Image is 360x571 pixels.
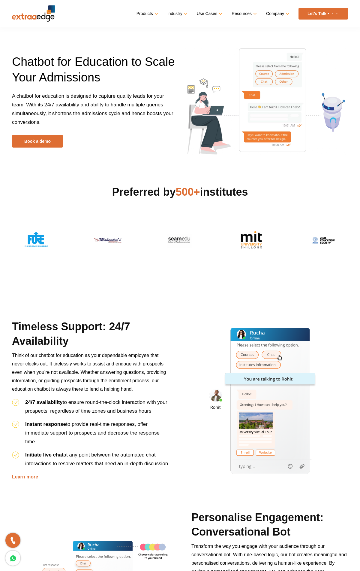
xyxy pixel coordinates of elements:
[197,9,221,18] a: Use Cases
[25,421,66,427] b: Instant response
[232,9,256,18] a: Resources
[266,9,288,18] a: Company
[12,135,63,148] a: Book a demo
[25,452,64,458] b: Initiate live chat
[12,55,175,84] span: Chatbot for Education to Scale Your Admissions
[191,510,348,542] h2: Personalise Engagement: Conversational Bot
[12,474,38,479] a: Learn more
[136,9,157,18] a: Products
[25,452,168,466] span: at any point between the automated chat interactions to resolve matters that need an in-depth dis...
[25,399,63,405] b: 24/7 availability
[12,319,169,351] h2: Timeless Support: 24/7 Availability
[25,399,167,414] span: to ensure round-the-clock interaction with your prospects, regardless of time zones and business ...
[12,93,173,125] span: A chatbot for education is designed to capture quality leads for your team. With its 24/7 availab...
[184,47,348,155] img: chatbot
[176,186,200,198] span: 500+
[12,353,166,392] span: Think of our chatbot for education as your dependable employee that never clocks out. It tireless...
[12,185,348,199] h2: Preferred by institutes
[184,319,348,483] img: timeless-support
[167,9,186,18] a: Industry
[298,8,348,20] a: Let’s Talk
[25,421,160,444] span: to provide real-time responses, offer immediate support to prospects and decrease the response time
